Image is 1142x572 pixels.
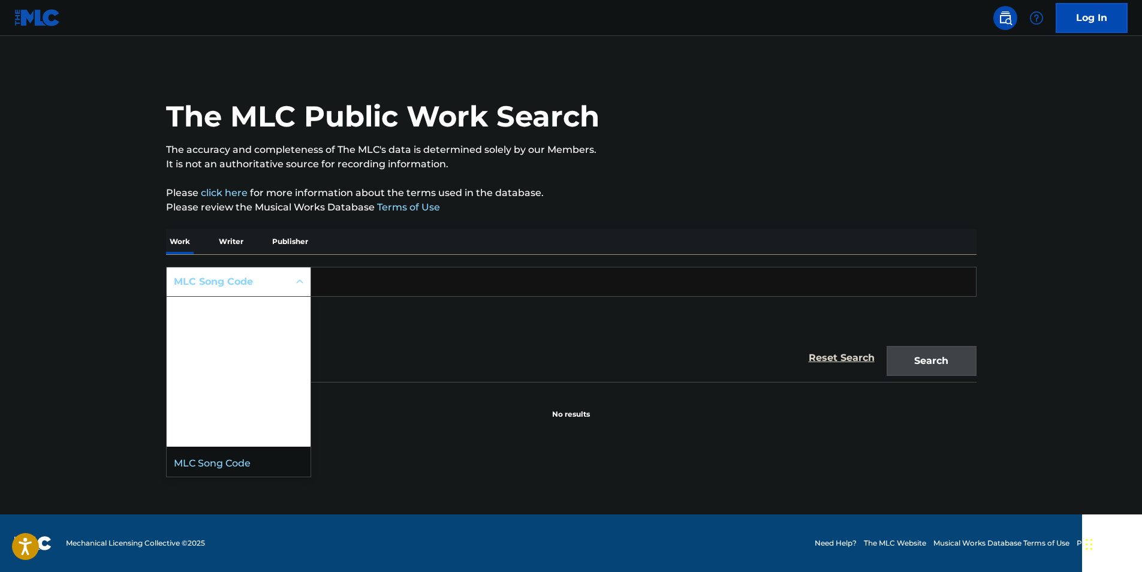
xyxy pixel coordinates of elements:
[66,538,205,549] span: Mechanical Licensing Collective © 2025
[167,387,311,417] div: Publisher IPI
[14,536,52,550] img: logo
[1025,6,1048,30] div: Help
[166,157,977,171] p: It is not an authoritative source for recording information.
[1056,3,1128,33] a: Log In
[166,186,977,200] p: Please for more information about the terms used in the database.
[166,98,599,134] h1: The MLC Public Work Search
[993,6,1017,30] a: Public Search
[166,229,194,254] p: Work
[933,538,1069,549] a: Musical Works Database Terms of Use
[174,275,282,289] div: MLC Song Code
[167,297,311,327] div: ISWC
[167,447,311,477] div: MLC Song Code
[998,11,1013,25] img: search
[269,229,312,254] p: Publisher
[215,229,247,254] p: Writer
[167,327,311,357] div: Writer IPI
[201,187,248,198] a: click here
[166,143,977,157] p: The accuracy and completeness of The MLC's data is determined solely by our Members.
[1077,538,1128,549] a: Privacy Policy
[166,267,977,382] form: Search Form
[167,417,311,447] div: MLC Publisher Number
[166,200,977,215] p: Please review the Musical Works Database
[1082,514,1142,572] iframe: Chat Widget
[1086,526,1093,562] div: Drag
[552,395,590,420] p: No results
[1029,11,1044,25] img: help
[864,538,926,549] a: The MLC Website
[375,201,440,213] a: Terms of Use
[14,9,61,26] img: MLC Logo
[815,538,857,549] a: Need Help?
[167,357,311,387] div: Publisher Name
